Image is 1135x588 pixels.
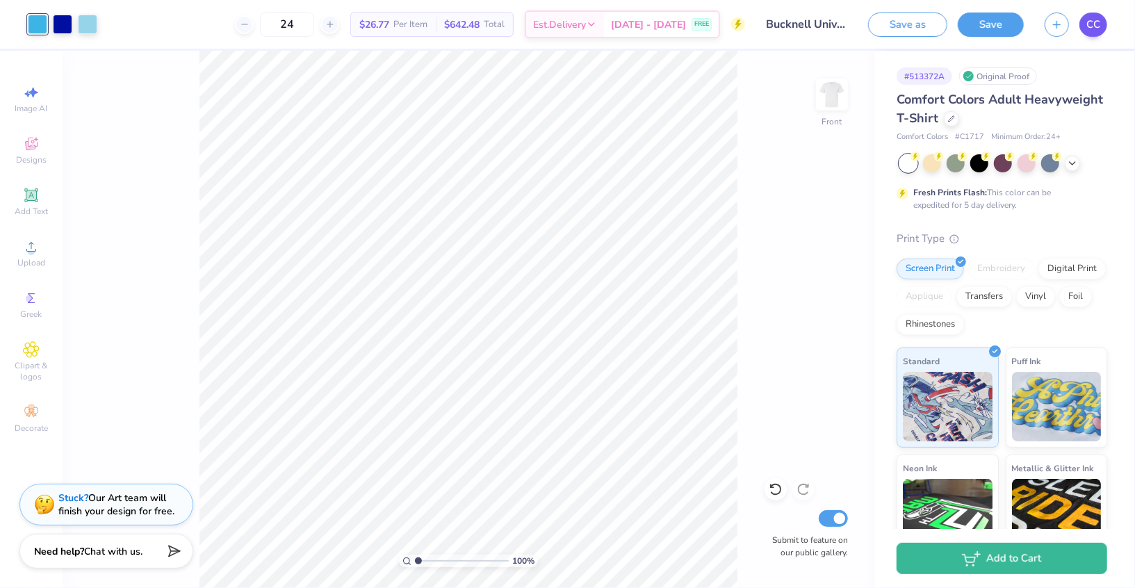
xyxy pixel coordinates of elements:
[84,545,142,558] span: Chat with us.
[903,461,937,475] span: Neon Ink
[822,115,842,128] div: Front
[897,543,1107,574] button: Add to Cart
[1059,286,1092,307] div: Foil
[968,259,1034,279] div: Embroidery
[959,67,1037,85] div: Original Proof
[897,91,1103,126] span: Comfort Colors Adult Heavyweight T-Shirt
[1038,259,1106,279] div: Digital Print
[533,17,586,32] span: Est. Delivery
[359,17,389,32] span: $26.77
[15,206,48,217] span: Add Text
[897,286,952,307] div: Applique
[1012,354,1041,368] span: Puff Ink
[1016,286,1055,307] div: Vinyl
[21,309,42,320] span: Greek
[913,187,987,198] strong: Fresh Prints Flash:
[1012,461,1094,475] span: Metallic & Glitter Ink
[7,360,56,382] span: Clipart & logos
[765,534,848,559] label: Submit to feature on our public gallery.
[818,81,846,108] img: Front
[913,186,1084,211] div: This color can be expedited for 5 day delivery.
[512,555,534,567] span: 100 %
[897,259,964,279] div: Screen Print
[956,286,1012,307] div: Transfers
[393,17,427,32] span: Per Item
[897,67,952,85] div: # 513372A
[1079,13,1107,37] a: CC
[484,17,505,32] span: Total
[955,131,984,143] span: # C1717
[444,17,480,32] span: $642.48
[756,10,858,38] input: Untitled Design
[897,314,964,335] div: Rhinestones
[260,12,314,37] input: – –
[58,491,174,518] div: Our Art team will finish your design for free.
[16,154,47,165] span: Designs
[611,17,686,32] span: [DATE] - [DATE]
[868,13,947,37] button: Save as
[694,19,709,29] span: FREE
[58,491,88,505] strong: Stuck?
[897,231,1107,247] div: Print Type
[15,423,48,434] span: Decorate
[17,257,45,268] span: Upload
[1012,479,1102,548] img: Metallic & Glitter Ink
[15,103,48,114] span: Image AI
[991,131,1061,143] span: Minimum Order: 24 +
[34,545,84,558] strong: Need help?
[903,372,993,441] img: Standard
[903,354,940,368] span: Standard
[903,479,993,548] img: Neon Ink
[958,13,1024,37] button: Save
[1086,17,1100,33] span: CC
[1012,372,1102,441] img: Puff Ink
[897,131,948,143] span: Comfort Colors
